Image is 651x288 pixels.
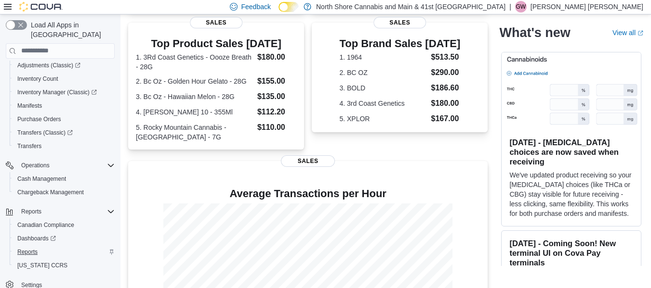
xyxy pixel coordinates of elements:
dt: 3. Bc Oz - Hawaiian Melon - 28G [136,92,253,101]
h3: Top Product Sales [DATE] [136,38,296,50]
span: GW [516,1,526,13]
dd: $135.00 [257,91,296,102]
button: Inventory Count [10,72,119,86]
a: View allExternal link [612,29,643,37]
a: Transfers [13,140,45,152]
span: Load All Apps in [GEOGRAPHIC_DATA] [27,20,115,39]
dd: $110.00 [257,122,296,133]
dd: $513.50 [431,51,461,63]
span: Operations [17,160,115,171]
a: Transfers (Classic) [13,127,77,138]
dt: 3. BOLD [339,83,427,93]
dt: 5. XPLOR [339,114,427,124]
span: Inventory Count [13,73,115,85]
span: Inventory Count [17,75,58,83]
dt: 1. 1964 [339,52,427,62]
span: Chargeback Management [13,187,115,198]
span: Reports [13,246,115,258]
h2: What's new [499,25,570,40]
span: Transfers (Classic) [17,129,73,137]
button: Cash Management [10,172,119,186]
button: Transfers [10,139,119,153]
button: Reports [10,245,119,259]
span: Dark Mode [279,12,279,13]
p: | [509,1,511,13]
span: Adjustments (Classic) [17,62,80,69]
a: Canadian Compliance [13,219,78,231]
a: [US_STATE] CCRS [13,260,71,271]
button: Reports [2,205,119,218]
img: Cova [19,2,63,12]
span: Dashboards [13,233,115,244]
dd: $112.20 [257,106,296,118]
a: Inventory Manager (Classic) [10,86,119,99]
span: Sales [190,17,243,28]
dd: $180.00 [431,98,461,109]
span: Canadian Compliance [13,219,115,231]
a: Dashboards [10,232,119,245]
svg: External link [638,30,643,36]
a: Dashboards [13,233,60,244]
dt: 2. BC OZ [339,68,427,77]
span: [US_STATE] CCRS [17,262,67,269]
span: Reports [21,208,41,215]
span: Purchase Orders [17,115,61,123]
button: Canadian Compliance [10,218,119,232]
span: Chargeback Management [17,188,84,196]
h3: Top Brand Sales [DATE] [339,38,460,50]
a: Reports [13,246,41,258]
p: [PERSON_NAME] [PERSON_NAME] [531,1,643,13]
a: Transfers (Classic) [10,126,119,139]
a: Adjustments (Classic) [13,60,84,71]
a: Purchase Orders [13,113,65,125]
span: Sales [281,155,335,167]
a: Chargeback Management [13,187,88,198]
span: Sales [373,17,426,28]
dt: 1. 3Rd Coast Genetics - Oooze Breath - 28G [136,52,253,72]
a: Inventory Count [13,73,62,85]
button: Reports [17,206,45,217]
span: Cash Management [13,173,115,185]
h3: [DATE] - [MEDICAL_DATA] choices are now saved when receiving [509,138,633,166]
span: Operations [21,162,50,169]
a: Inventory Manager (Classic) [13,87,101,98]
span: Transfers [13,140,115,152]
dd: $167.00 [431,113,461,125]
span: Cash Management [17,175,66,183]
span: Dashboards [17,235,56,242]
h4: Average Transactions per Hour [136,188,480,200]
span: Reports [17,206,115,217]
span: Inventory Manager (Classic) [13,87,115,98]
dt: 4. 3rd Coast Genetics [339,99,427,108]
dt: 5. Rocky Mountain Cannabis - [GEOGRAPHIC_DATA] - 7G [136,123,253,142]
div: Griffin Wright [515,1,527,13]
dd: $290.00 [431,67,461,78]
span: Transfers [17,142,41,150]
button: [US_STATE] CCRS [10,259,119,272]
p: We've updated product receiving so your [MEDICAL_DATA] choices (like THCa or CBG) stay visible fo... [509,170,633,218]
a: Manifests [13,100,46,112]
p: North Shore Cannabis and Main & 41st [GEOGRAPHIC_DATA] [316,1,505,13]
button: Operations [17,160,53,171]
dt: 2. Bc Oz - Golden Hour Gelato - 28G [136,76,253,86]
span: Adjustments (Classic) [13,60,115,71]
button: Manifests [10,99,119,113]
span: Feedback [241,2,271,12]
a: Adjustments (Classic) [10,59,119,72]
a: Cash Management [13,173,70,185]
button: Chargeback Management [10,186,119,199]
dd: $155.00 [257,75,296,87]
span: Washington CCRS [13,260,115,271]
span: Purchase Orders [13,113,115,125]
h3: [DATE] - Coming Soon! New terminal UI on Cova Pay terminals [509,238,633,267]
input: Dark Mode [279,2,299,12]
span: Inventory Manager (Classic) [17,88,97,96]
span: Transfers (Classic) [13,127,115,138]
span: Reports [17,248,38,256]
span: Canadian Compliance [17,221,74,229]
dd: $180.00 [257,51,296,63]
span: Manifests [17,102,42,110]
span: Manifests [13,100,115,112]
dt: 4. [PERSON_NAME] 10 - 355Ml [136,107,253,117]
dd: $186.60 [431,82,461,94]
